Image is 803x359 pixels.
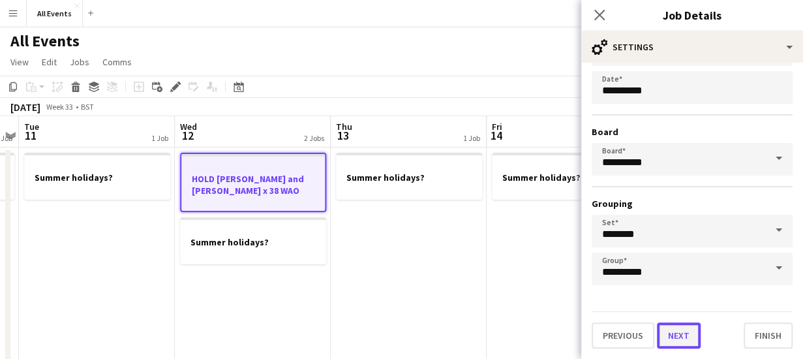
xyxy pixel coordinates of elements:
app-job-card: HOLD [PERSON_NAME] and [PERSON_NAME] x 38 WAO [180,153,326,212]
span: Wed [180,121,197,133]
app-job-card: Summer holidays? [24,153,170,200]
h3: Summer holidays? [492,172,638,183]
span: View [10,56,29,68]
div: Settings [581,31,803,63]
span: Jobs [70,56,89,68]
a: Comms [97,54,137,70]
h1: All Events [10,31,80,51]
span: Fri [492,121,502,133]
h3: Job Details [581,7,803,23]
span: 13 [334,128,352,143]
span: Edit [42,56,57,68]
a: View [5,54,34,70]
h3: Summer holidays? [180,236,326,248]
span: Tue [24,121,39,133]
app-job-card: Summer holidays? [492,153,638,200]
button: Next [657,322,701,349]
h3: Summer holidays? [336,172,482,183]
h3: HOLD [PERSON_NAME] and [PERSON_NAME] x 38 WAO [181,173,325,196]
div: 1 Job [151,133,168,143]
div: 1 Job [463,133,480,143]
div: [DATE] [10,101,40,114]
span: Week 33 [43,102,76,112]
a: Jobs [65,54,95,70]
button: Finish [744,322,793,349]
div: 2 Jobs [304,133,324,143]
span: 12 [178,128,197,143]
h3: Grouping [592,198,793,210]
span: Comms [102,56,132,68]
button: Previous [592,322,654,349]
h3: Board [592,126,793,138]
span: 14 [490,128,502,143]
span: 11 [22,128,39,143]
app-job-card: Summer holidays? [336,153,482,200]
button: All Events [27,1,83,26]
span: Thu [336,121,352,133]
div: BST [81,102,94,112]
a: Edit [37,54,62,70]
app-job-card: Summer holidays? [180,217,326,264]
h3: Summer holidays? [24,172,170,183]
